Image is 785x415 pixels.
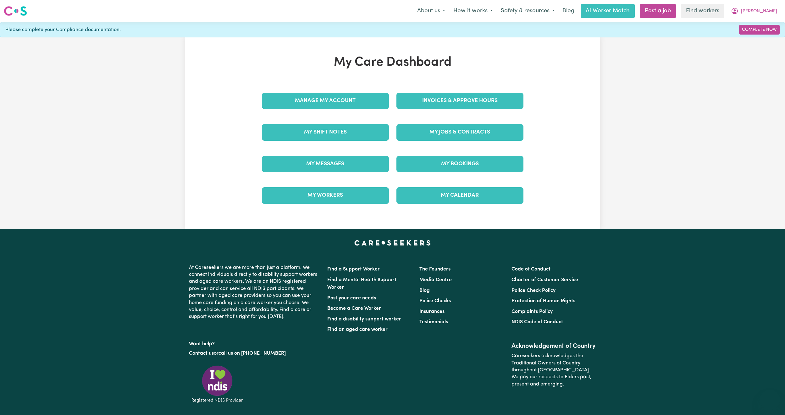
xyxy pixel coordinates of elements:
[511,309,553,314] a: Complaints Policy
[189,347,320,359] p: or
[511,298,575,303] a: Protection of Human Rights
[4,5,27,17] img: Careseekers logo
[396,156,523,172] a: My Bookings
[262,124,389,140] a: My Shift Notes
[419,288,430,293] a: Blog
[511,267,550,272] a: Code of Conduct
[327,277,396,290] a: Find a Mental Health Support Worker
[262,187,389,204] a: My Workers
[327,267,380,272] a: Find a Support Worker
[419,319,448,325] a: Testimonials
[559,4,578,18] a: Blog
[327,296,376,301] a: Post your care needs
[419,277,452,282] a: Media Centre
[511,350,596,390] p: Careseekers acknowledges the Traditional Owners of Country throughout [GEOGRAPHIC_DATA]. We pay o...
[413,4,449,18] button: About us
[189,364,246,404] img: Registered NDIS provider
[396,93,523,109] a: Invoices & Approve Hours
[727,4,781,18] button: My Account
[327,317,401,322] a: Find a disability support worker
[760,390,780,410] iframe: Button to launch messaging window, conversation in progress
[396,124,523,140] a: My Jobs & Contracts
[262,93,389,109] a: Manage My Account
[511,288,556,293] a: Police Check Policy
[189,262,320,323] p: At Careseekers we are more than just a platform. We connect individuals directly to disability su...
[449,4,497,18] button: How it works
[396,187,523,204] a: My Calendar
[258,55,527,70] h1: My Care Dashboard
[419,309,445,314] a: Insurances
[218,351,286,356] a: call us on [PHONE_NUMBER]
[327,306,381,311] a: Become a Care Worker
[511,319,563,325] a: NDIS Code of Conduct
[419,298,451,303] a: Police Checks
[511,277,578,282] a: Charter of Customer Service
[262,156,389,172] a: My Messages
[5,26,121,34] span: Please complete your Compliance documentation.
[189,351,214,356] a: Contact us
[327,327,388,332] a: Find an aged care worker
[497,4,559,18] button: Safety & resources
[681,4,724,18] a: Find workers
[511,342,596,350] h2: Acknowledgement of Country
[581,4,635,18] a: AI Worker Match
[739,25,780,35] a: Complete Now
[741,8,777,15] span: [PERSON_NAME]
[354,240,431,245] a: Careseekers home page
[419,267,451,272] a: The Founders
[189,338,320,347] p: Want help?
[640,4,676,18] a: Post a job
[4,4,27,18] a: Careseekers logo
